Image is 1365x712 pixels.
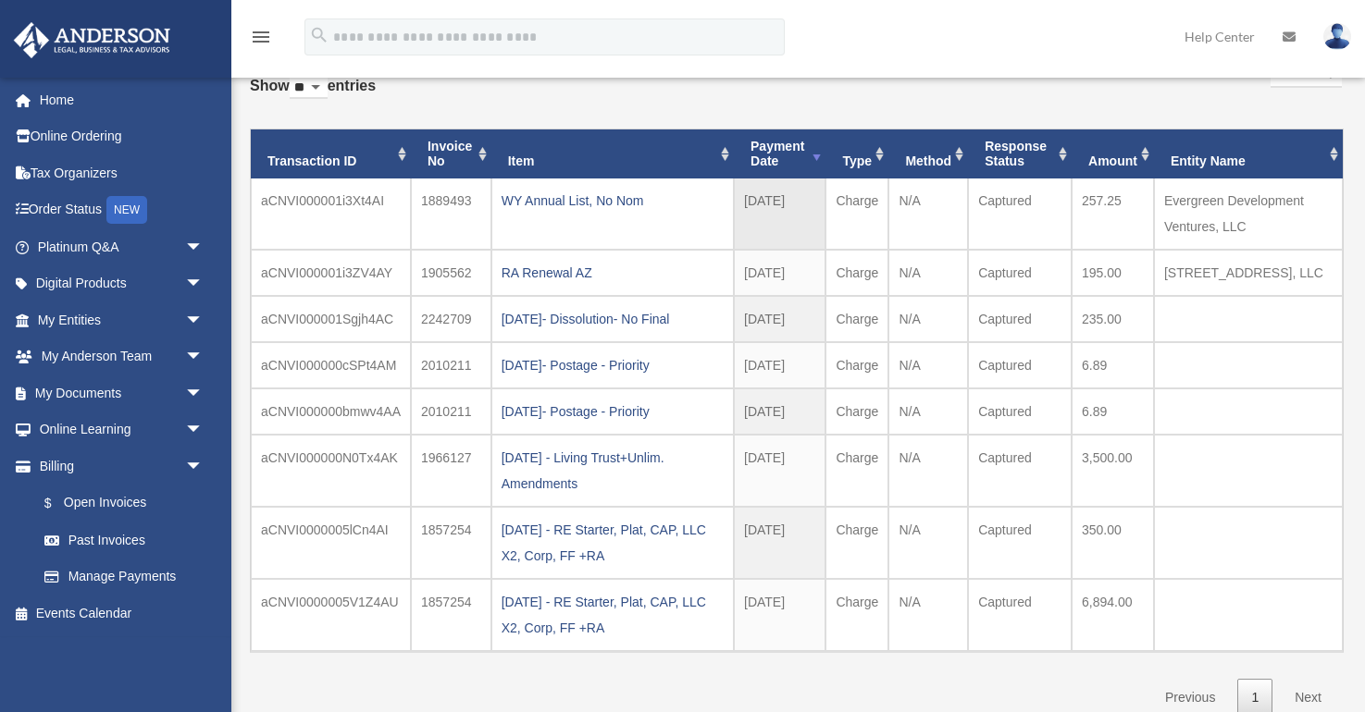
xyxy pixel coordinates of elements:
[185,374,222,412] span: arrow_drop_down
[825,579,888,651] td: Charge
[968,388,1072,435] td: Captured
[1072,250,1154,296] td: 195.00
[411,178,491,250] td: 1889493
[734,178,825,250] td: [DATE]
[888,579,968,651] td: N/A
[968,579,1072,651] td: Captured
[734,296,825,342] td: [DATE]
[13,338,231,375] a: My Anderson Teamarrow_drop_down
[968,296,1072,342] td: Captured
[1072,579,1154,651] td: 6,894.00
[13,448,231,485] a: Billingarrow_drop_down
[185,338,222,376] span: arrow_drop_down
[968,178,1072,250] td: Captured
[734,342,825,388] td: [DATE]
[825,178,888,250] td: Charge
[13,374,231,411] a: My Documentsarrow_drop_down
[825,250,888,296] td: Charge
[251,507,411,579] td: aCNVI0000005lCn4AI
[888,342,968,388] td: N/A
[968,250,1072,296] td: Captured
[411,250,491,296] td: 1905562
[309,25,329,45] i: search
[250,32,272,48] a: menu
[968,342,1072,388] td: Captured
[734,129,825,179] th: Payment Date: activate to sort column ascending
[825,507,888,579] td: Charge
[888,296,968,342] td: N/A
[251,178,411,250] td: aCNVI000001i3Xt4AI
[1323,23,1351,50] img: User Pic
[968,507,1072,579] td: Captured
[734,250,825,296] td: [DATE]
[13,191,231,229] a: Order StatusNEW
[1072,129,1154,179] th: Amount: activate to sort column ascending
[888,507,968,579] td: N/A
[290,78,328,99] select: Showentries
[106,196,147,224] div: NEW
[13,228,231,265] a: Platinum Q&Aarrow_drop_down
[185,301,222,339] span: arrow_drop_down
[491,129,734,179] th: Item: activate to sort column ascending
[888,388,968,435] td: N/A
[250,73,376,117] label: Show entries
[1154,129,1343,179] th: Entity Name: activate to sort column ascending
[251,129,411,179] th: Transaction ID: activate to sort column ascending
[502,188,724,214] div: WY Annual List, No Nom
[250,26,272,48] i: menu
[502,306,724,332] div: [DATE]- Dissolution- No Final
[888,250,968,296] td: N/A
[251,388,411,435] td: aCNVI000000bmwv4AA
[411,579,491,651] td: 1857254
[13,301,231,338] a: My Entitiesarrow_drop_down
[502,445,724,497] div: [DATE] - Living Trust+Unlim. Amendments
[411,129,491,179] th: Invoice No: activate to sort column ascending
[411,342,491,388] td: 2010211
[411,507,491,579] td: 1857254
[13,118,231,155] a: Online Ordering
[734,388,825,435] td: [DATE]
[825,388,888,435] td: Charge
[734,507,825,579] td: [DATE]
[1072,296,1154,342] td: 235.00
[8,22,176,58] img: Anderson Advisors Platinum Portal
[251,250,411,296] td: aCNVI000001i3ZV4AY
[411,388,491,435] td: 2010211
[411,296,491,342] td: 2242709
[734,435,825,507] td: [DATE]
[1072,178,1154,250] td: 257.25
[888,435,968,507] td: N/A
[185,228,222,266] span: arrow_drop_down
[825,435,888,507] td: Charge
[734,579,825,651] td: [DATE]
[411,435,491,507] td: 1966127
[968,435,1072,507] td: Captured
[13,81,231,118] a: Home
[185,265,222,303] span: arrow_drop_down
[13,411,231,448] a: Online Learningarrow_drop_down
[26,559,231,595] a: Manage Payments
[251,579,411,651] td: aCNVI0000005V1Z4AU
[1154,250,1343,296] td: [STREET_ADDRESS], LLC
[185,448,222,485] span: arrow_drop_down
[26,485,231,522] a: $Open Invoices
[1072,342,1154,388] td: 6.89
[502,399,724,424] div: [DATE]- Postage - Priority
[1072,435,1154,507] td: 3,500.00
[26,522,222,559] a: Past Invoices
[888,178,968,250] td: N/A
[502,589,724,641] div: [DATE] - RE Starter, Plat, CAP, LLC X2, Corp, FF +RA
[13,595,231,632] a: Events Calendar
[55,492,64,515] span: $
[251,435,411,507] td: aCNVI000000N0Tx4AK
[825,296,888,342] td: Charge
[251,296,411,342] td: aCNVI000001Sgjh4AC
[13,265,231,302] a: Digital Productsarrow_drop_down
[968,129,1072,179] th: Response Status: activate to sort column ascending
[502,260,724,286] div: RA Renewal AZ
[502,352,724,378] div: [DATE]- Postage - Priority
[251,342,411,388] td: aCNVI000000cSPt4AM
[825,129,888,179] th: Type: activate to sort column ascending
[825,342,888,388] td: Charge
[1072,507,1154,579] td: 350.00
